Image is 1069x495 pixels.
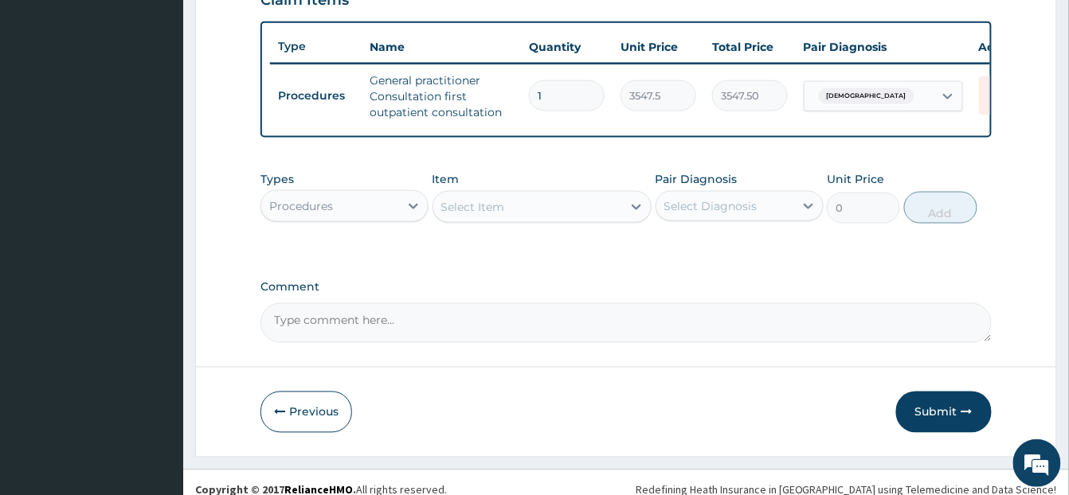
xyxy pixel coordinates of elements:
button: Submit [896,392,992,433]
th: Type [270,32,362,61]
span: We're online! [92,147,220,308]
th: Total Price [704,31,796,63]
label: Pair Diagnosis [656,171,738,187]
div: Select Item [441,199,505,215]
div: Minimize live chat window [261,8,300,46]
button: Add [904,192,977,224]
label: Item [433,171,460,187]
label: Comment [260,281,992,294]
td: General practitioner Consultation first outpatient consultation [362,64,521,128]
th: Quantity [521,31,613,63]
th: Unit Price [613,31,704,63]
div: Select Diagnosis [664,198,758,214]
label: Types [260,173,294,186]
th: Pair Diagnosis [796,31,971,63]
div: Chat with us now [83,89,268,110]
th: Name [362,31,521,63]
span: [DEMOGRAPHIC_DATA] [819,88,914,104]
button: Previous [260,392,352,433]
td: Procedures [270,81,362,111]
label: Unit Price [827,171,884,187]
div: Procedures [269,198,333,214]
img: d_794563401_company_1708531726252_794563401 [29,80,65,119]
th: Actions [971,31,1051,63]
textarea: Type your message and hit 'Enter' [8,328,303,384]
